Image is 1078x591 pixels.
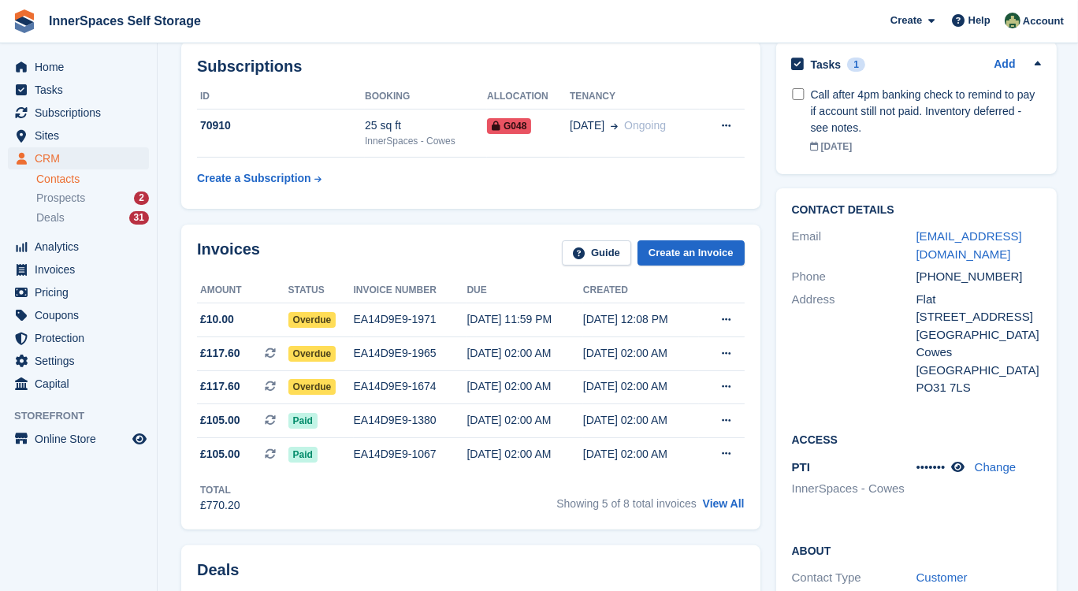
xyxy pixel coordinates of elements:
[811,139,1041,154] div: [DATE]
[811,87,1041,136] div: Call after 4pm banking check to remind to pay if account still not paid. Inventory deferred - see...
[994,56,1015,74] a: Add
[916,379,1041,397] div: PO31 7LS
[35,350,129,372] span: Settings
[8,428,149,450] a: menu
[36,210,65,225] span: Deals
[197,278,288,303] th: Amount
[583,446,699,463] div: [DATE] 02:00 AM
[197,58,745,76] h2: Subscriptions
[200,483,240,497] div: Total
[638,240,745,266] a: Create an Invoice
[288,346,336,362] span: Overdue
[890,13,922,28] span: Create
[8,350,149,372] a: menu
[200,412,240,429] span: £105.00
[36,210,149,226] a: Deals 31
[916,291,1041,326] div: Flat [STREET_ADDRESS]
[197,240,260,266] h2: Invoices
[1023,13,1064,29] span: Account
[35,102,129,124] span: Subscriptions
[792,569,916,587] div: Contact Type
[916,571,968,584] a: Customer
[36,190,149,206] a: Prospects 2
[1005,13,1020,28] img: Paula Amey
[916,268,1041,286] div: [PHONE_NUMBER]
[467,446,582,463] div: [DATE] 02:00 AM
[792,542,1041,558] h2: About
[365,84,487,110] th: Booking
[916,344,1041,362] div: Cowes
[8,327,149,349] a: menu
[35,281,129,303] span: Pricing
[288,312,336,328] span: Overdue
[13,9,36,33] img: stora-icon-8386f47178a22dfd0bd8f6a31ec36ba5ce8667c1dd55bd0f319d3a0aa187defe.svg
[8,125,149,147] a: menu
[200,446,240,463] span: £105.00
[916,229,1022,261] a: [EMAIL_ADDRESS][DOMAIN_NAME]
[35,236,129,258] span: Analytics
[792,431,1041,447] h2: Access
[365,117,487,134] div: 25 sq ft
[129,211,149,225] div: 31
[624,119,666,132] span: Ongoing
[467,345,582,362] div: [DATE] 02:00 AM
[583,345,699,362] div: [DATE] 02:00 AM
[36,172,149,187] a: Contacts
[583,278,699,303] th: Created
[847,58,865,72] div: 1
[288,413,318,429] span: Paid
[35,56,129,78] span: Home
[916,326,1041,344] div: [GEOGRAPHIC_DATA]
[8,258,149,281] a: menu
[916,362,1041,380] div: [GEOGRAPHIC_DATA]
[487,118,531,134] span: G048
[583,378,699,395] div: [DATE] 02:00 AM
[197,170,311,187] div: Create a Subscription
[288,379,336,395] span: Overdue
[354,345,467,362] div: EA14D9E9-1965
[811,79,1041,162] a: Call after 4pm banking check to remind to pay if account still not paid. Inventory deferred - see...
[487,84,570,110] th: Allocation
[467,278,582,303] th: Due
[583,311,699,328] div: [DATE] 12:08 PM
[8,102,149,124] a: menu
[8,79,149,101] a: menu
[556,497,696,510] span: Showing 5 of 8 total invoices
[467,378,582,395] div: [DATE] 02:00 AM
[200,345,240,362] span: £117.60
[35,304,129,326] span: Coupons
[968,13,991,28] span: Help
[200,378,240,395] span: £117.60
[792,460,810,474] span: PTI
[354,278,467,303] th: Invoice number
[583,412,699,429] div: [DATE] 02:00 AM
[35,327,129,349] span: Protection
[35,147,129,169] span: CRM
[8,147,149,169] a: menu
[197,164,322,193] a: Create a Subscription
[43,8,207,34] a: InnerSpaces Self Storage
[8,56,149,78] a: menu
[354,446,467,463] div: EA14D9E9-1067
[792,268,916,286] div: Phone
[288,278,354,303] th: Status
[134,191,149,205] div: 2
[197,117,365,134] div: 70910
[197,84,365,110] th: ID
[467,311,582,328] div: [DATE] 11:59 PM
[288,447,318,463] span: Paid
[35,125,129,147] span: Sites
[354,311,467,328] div: EA14D9E9-1971
[570,84,700,110] th: Tenancy
[792,204,1041,217] h2: Contact Details
[792,291,916,397] div: Address
[792,228,916,263] div: Email
[8,373,149,395] a: menu
[467,412,582,429] div: [DATE] 02:00 AM
[8,236,149,258] a: menu
[703,497,745,510] a: View All
[562,240,631,266] a: Guide
[354,412,467,429] div: EA14D9E9-1380
[200,311,234,328] span: £10.00
[35,373,129,395] span: Capital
